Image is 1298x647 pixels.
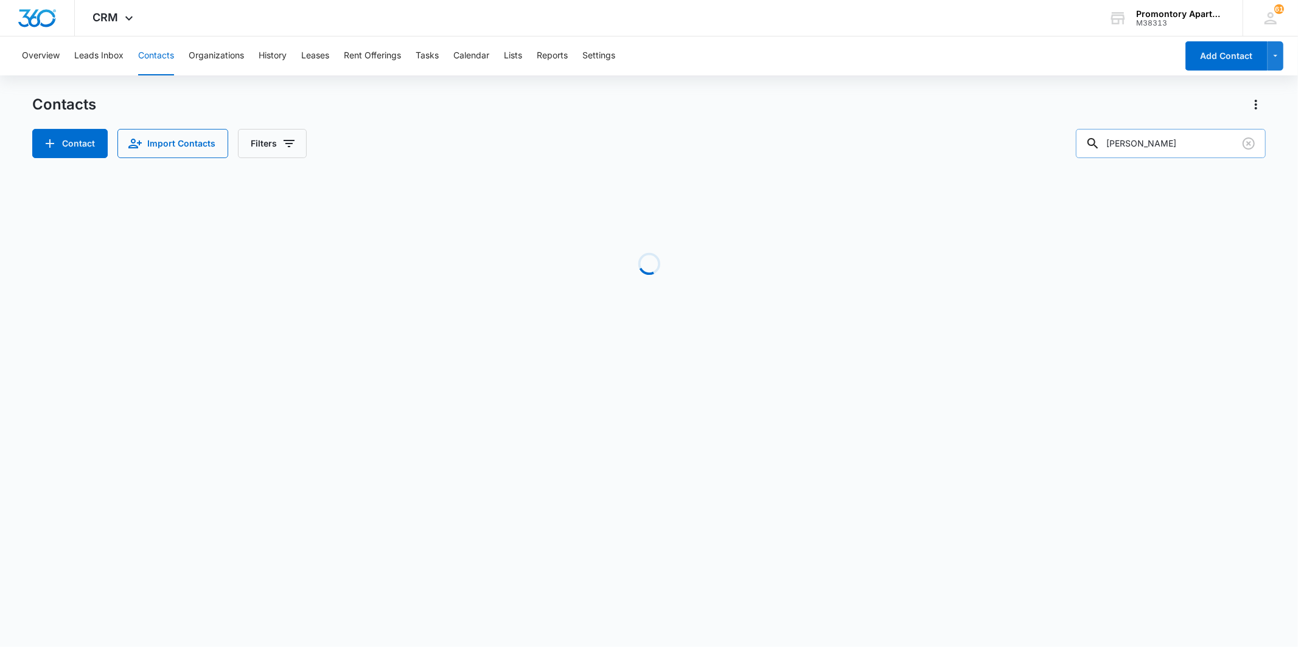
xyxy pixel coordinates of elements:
button: Overview [22,36,60,75]
button: History [259,36,287,75]
button: Clear [1239,134,1258,153]
button: Rent Offerings [344,36,401,75]
button: Leads Inbox [74,36,124,75]
div: account name [1136,9,1225,19]
input: Search Contacts [1076,129,1266,158]
button: Calendar [453,36,489,75]
button: Lists [504,36,522,75]
button: Leases [301,36,329,75]
span: CRM [93,11,119,24]
button: Import Contacts [117,129,228,158]
span: 61 [1274,4,1284,14]
button: Add Contact [32,129,108,158]
button: Tasks [416,36,439,75]
button: Add Contact [1185,41,1268,71]
button: Contacts [138,36,174,75]
button: Organizations [189,36,244,75]
button: Reports [537,36,568,75]
div: account id [1136,19,1225,27]
button: Settings [582,36,615,75]
button: Actions [1246,95,1266,114]
button: Filters [238,129,307,158]
div: notifications count [1274,4,1284,14]
h1: Contacts [32,95,96,114]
